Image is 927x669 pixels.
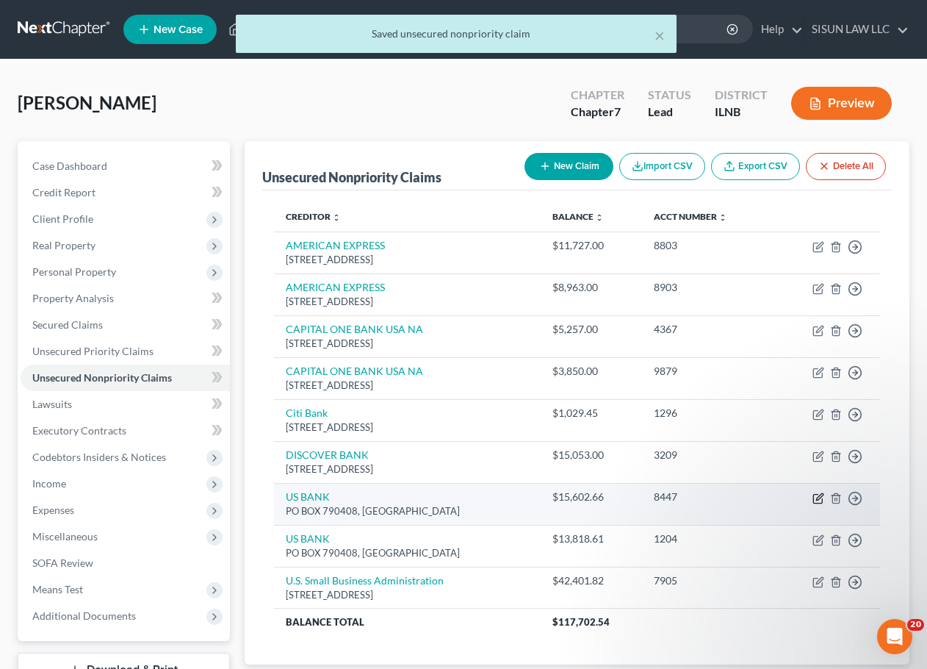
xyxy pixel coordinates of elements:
[93,482,105,493] button: Start recording
[711,153,800,180] a: Export CSV
[21,285,230,312] a: Property Analysis
[552,573,630,588] div: $42,401.82
[32,186,95,198] span: Credit Report
[648,104,691,121] div: Lead
[21,153,230,179] a: Case Dashboard
[286,323,423,335] a: CAPITAL ONE BANK USA NA
[286,504,529,518] div: PO BOX 790408, [GEOGRAPHIC_DATA]
[654,238,761,253] div: 8803
[654,573,761,588] div: 7905
[71,7,167,18] h1: [PERSON_NAME]
[32,239,95,251] span: Real Property
[46,482,58,493] button: Gif picker
[286,211,341,222] a: Creditor unfold_more
[286,379,529,393] div: [STREET_ADDRESS]
[654,532,761,546] div: 1204
[42,8,65,32] img: Profile image for Emma
[654,211,727,222] a: Acct Number unfold_more
[258,6,284,32] div: Close
[654,364,761,379] div: 9879
[286,490,330,503] a: US BANK
[12,451,281,476] textarea: Message…
[286,295,529,309] div: [STREET_ADDRESS]
[32,530,98,543] span: Miscellaneous
[286,253,529,267] div: [STREET_ADDRESS]
[24,124,229,225] div: In observance of the NextChapter team will be out of office on . Our team will be unavailable for...
[18,92,156,113] span: [PERSON_NAME]
[286,407,328,419] a: Citi Bank
[24,232,229,290] div: We encourage you to use the to answer any questions and we will respond to any unanswered inquiri...
[286,239,385,251] a: AMERICAN EXPRESS
[286,281,385,293] a: AMERICAN EXPRESS
[32,424,126,437] span: Executory Contracts
[36,154,75,165] b: [DATE]
[24,302,139,311] div: [PERSON_NAME] • [DATE]
[286,462,529,476] div: [STREET_ADDRESS]
[614,104,621,118] span: 7
[718,213,727,222] i: unfold_more
[552,364,630,379] div: $3,850.00
[619,153,705,180] button: Import CSV
[32,609,136,622] span: Additional Documents
[552,448,630,462] div: $15,053.00
[32,398,72,410] span: Lawsuits
[907,619,924,631] span: 20
[715,87,768,104] div: District
[32,504,74,516] span: Expenses
[230,6,258,34] button: Home
[70,482,82,493] button: Upload attachment
[21,365,230,391] a: Unsecured Nonpriority Claims
[10,6,37,34] button: go back
[877,619,912,654] iframe: Intercom live chat
[23,482,35,493] button: Emoji picker
[32,477,66,490] span: Income
[32,160,107,172] span: Case Dashboard
[32,451,166,463] span: Codebtors Insiders & Notices
[21,312,230,338] a: Secured Claims
[654,406,761,421] div: 1296
[571,87,624,104] div: Chapter
[32,265,116,278] span: Personal Property
[552,238,630,253] div: $11,727.00
[552,616,610,628] span: $117,702.54
[21,179,230,206] a: Credit Report
[648,87,691,104] div: Status
[552,280,630,295] div: $8,963.00
[571,104,624,121] div: Chapter
[595,213,604,222] i: unfold_more
[12,115,282,332] div: Emma says…
[552,406,630,421] div: $1,029.45
[715,104,768,121] div: ILNB
[32,292,114,304] span: Property Analysis
[286,574,444,587] a: U.S. Small Business Administration
[274,609,541,635] th: Balance Total
[24,233,198,260] a: Help Center
[654,448,761,462] div: 3209
[654,322,761,337] div: 4367
[806,153,886,180] button: Delete All
[12,115,241,299] div: In observance of[DATE],the NextChapter team will be out of office on[DATE]. Our team will be unav...
[109,125,153,137] b: [DATE],
[32,212,93,225] span: Client Profile
[21,550,230,576] a: SOFA Review
[552,322,630,337] div: $5,257.00
[21,418,230,444] a: Executory Contracts
[32,318,103,331] span: Secured Claims
[252,476,275,499] button: Send a message…
[36,212,75,223] b: [DATE]
[32,583,83,595] span: Means Test
[32,371,172,384] span: Unsecured Nonpriority Claims
[32,345,154,357] span: Unsecured Priority Claims
[21,391,230,418] a: Lawsuits
[654,280,761,295] div: 8903
[332,213,341,222] i: unfold_more
[248,26,665,41] div: Saved unsecured nonpriority claim
[654,490,761,504] div: 8447
[286,532,330,545] a: US BANK
[286,365,423,377] a: CAPITAL ONE BANK USA NA
[654,26,665,44] button: ×
[21,338,230,365] a: Unsecured Priority Claims
[286,448,369,461] a: DISCOVER BANK
[552,532,630,546] div: $13,818.61
[71,18,101,33] p: Active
